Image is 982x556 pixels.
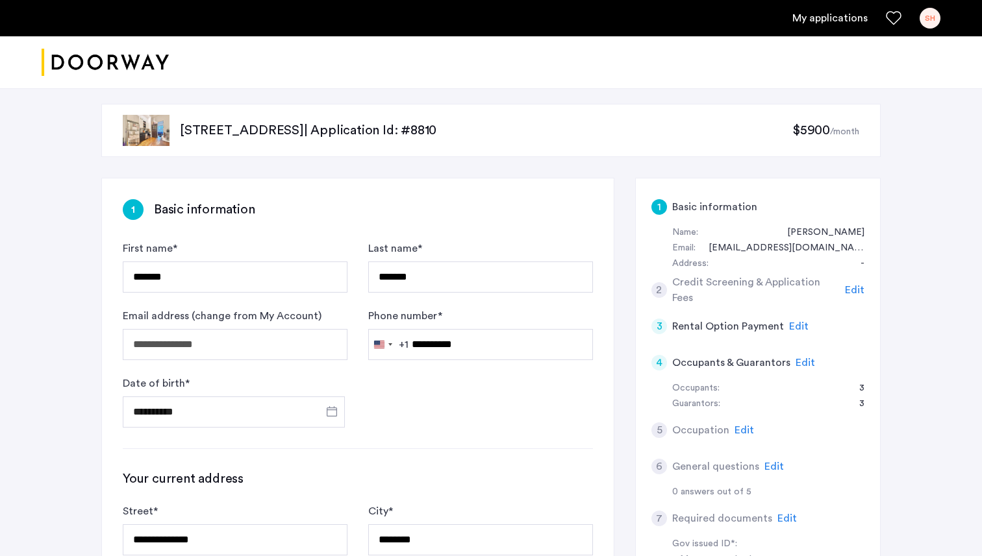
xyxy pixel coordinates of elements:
div: SH [920,8,940,29]
div: Address: [672,256,709,272]
div: 1 [651,199,667,215]
div: +1 [399,337,409,352]
div: 2 [651,282,667,298]
h5: General questions [672,459,759,474]
h3: Basic information [154,200,255,219]
a: Favorites [886,10,901,26]
span: $5900 [792,124,830,137]
a: My application [792,10,868,26]
sub: /month [830,127,859,136]
img: logo [42,38,169,87]
div: 7 [651,511,667,526]
div: - [848,256,864,272]
p: [STREET_ADDRESS] | Application Id: #8810 [180,121,792,139]
div: Spencer Hillman [774,225,864,241]
span: Edit [764,461,784,472]
div: 5 [651,422,667,438]
div: 4 [651,355,667,370]
label: Last name * [368,241,422,256]
label: First name * [123,241,177,256]
label: Street * [123,503,158,519]
div: 3 [846,396,864,412]
h3: Your current address [123,470,593,488]
h5: Credit Screening & Application Fees [672,274,840,306]
span: Edit [845,285,864,295]
div: 1 [123,199,144,220]
span: Edit [777,513,797,524]
h5: Occupants & Guarantors [672,355,790,370]
label: Phone number * [368,308,442,324]
span: Edit [796,357,815,368]
h5: Required documents [672,511,772,526]
div: sph8675@nyu.edu [696,241,864,256]
h5: Rental Option Payment [672,319,784,334]
h5: Basic information [672,199,757,215]
button: Open calendar [324,404,340,419]
div: 3 [846,381,864,396]
div: Name: [672,225,698,241]
iframe: chat widget [927,504,969,543]
div: Email: [672,241,696,256]
div: 0 answers out of 5 [672,485,864,500]
div: 3 [651,319,667,334]
a: Cazamio logo [42,38,169,87]
span: Edit [789,321,809,332]
span: Edit [735,425,754,435]
div: Occupants: [672,381,720,396]
label: City * [368,503,393,519]
button: Selected country [369,330,409,359]
label: Date of birth * [123,376,190,391]
label: Email address (change from My Account) [123,308,321,324]
div: 6 [651,459,667,474]
img: apartment [123,115,170,146]
h5: Occupation [672,422,729,438]
div: Gov issued ID*: [672,537,836,552]
div: Guarantors: [672,396,720,412]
